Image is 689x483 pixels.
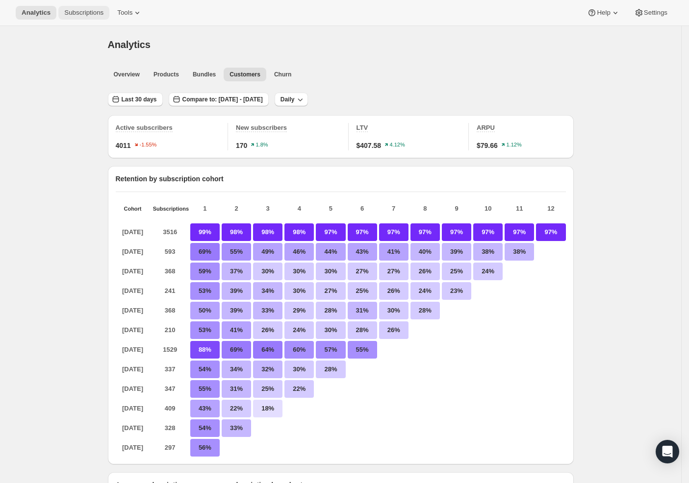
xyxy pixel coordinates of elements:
[58,6,109,20] button: Subscriptions
[253,223,282,241] p: 98%
[348,243,377,261] p: 43%
[222,204,251,214] p: 2
[116,243,150,261] p: [DATE]
[116,400,150,417] p: [DATE]
[222,223,251,241] p: 98%
[348,321,377,339] p: 28%
[253,380,282,398] p: 25%
[410,302,440,319] p: 28%
[111,6,148,20] button: Tools
[190,282,220,300] p: 53%
[348,204,377,214] p: 6
[153,419,187,437] p: 328
[284,243,314,261] p: 46%
[316,321,345,339] p: 30%
[379,282,408,300] p: 26%
[379,302,408,319] p: 30%
[316,341,345,359] p: 57%
[190,243,220,261] p: 69%
[190,321,220,339] p: 53%
[190,361,220,378] p: 54%
[410,204,440,214] p: 8
[153,263,187,280] p: 368
[379,243,408,261] p: 41%
[442,223,471,241] p: 97%
[379,321,408,339] p: 26%
[284,263,314,280] p: 30%
[284,361,314,378] p: 30%
[116,302,150,319] p: [DATE]
[281,96,295,103] span: Daily
[253,243,282,261] p: 49%
[190,380,220,398] p: 55%
[316,263,345,280] p: 30%
[316,204,345,214] p: 5
[274,71,291,78] span: Churn
[16,6,56,20] button: Analytics
[473,263,503,280] p: 24%
[116,263,150,280] p: [DATE]
[153,439,187,457] p: 297
[182,96,263,103] span: Compare to: [DATE] - [DATE]
[628,6,673,20] button: Settings
[253,341,282,359] p: 64%
[348,282,377,300] p: 25%
[108,93,163,106] button: Last 30 days
[116,321,150,339] p: [DATE]
[379,223,408,241] p: 97%
[253,302,282,319] p: 33%
[116,419,150,437] p: [DATE]
[253,361,282,378] p: 32%
[190,263,220,280] p: 59%
[116,141,131,150] span: 4011
[410,223,440,241] p: 97%
[222,400,251,417] p: 22%
[153,400,187,417] p: 409
[506,142,521,148] text: 1.12%
[153,282,187,300] p: 241
[222,380,251,398] p: 31%
[153,302,187,319] p: 368
[116,380,150,398] p: [DATE]
[253,263,282,280] p: 30%
[505,243,534,261] p: 38%
[477,124,495,131] span: ARPU
[316,243,345,261] p: 44%
[253,321,282,339] p: 26%
[253,282,282,300] p: 34%
[117,9,132,17] span: Tools
[190,302,220,319] p: 50%
[190,419,220,437] p: 54%
[284,223,314,241] p: 98%
[190,223,220,241] p: 99%
[108,39,151,50] span: Analytics
[114,71,140,78] span: Overview
[442,204,471,214] p: 9
[348,223,377,241] p: 97%
[116,361,150,378] p: [DATE]
[253,400,282,417] p: 18%
[222,361,251,378] p: 34%
[193,71,216,78] span: Bundles
[236,124,287,131] span: New subscribers
[153,380,187,398] p: 347
[348,341,377,359] p: 55%
[122,96,157,103] span: Last 30 days
[153,243,187,261] p: 593
[410,282,440,300] p: 24%
[379,204,408,214] p: 7
[236,141,247,150] span: 170
[22,9,51,17] span: Analytics
[505,223,534,241] p: 97%
[284,302,314,319] p: 29%
[116,341,150,359] p: [DATE]
[116,282,150,300] p: [DATE]
[222,302,251,319] p: 39%
[477,141,498,150] span: $79.66
[644,9,667,17] span: Settings
[116,174,566,184] p: Retention by subscription cohort
[230,71,260,78] span: Customers
[116,223,150,241] p: [DATE]
[284,204,314,214] p: 4
[581,6,626,20] button: Help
